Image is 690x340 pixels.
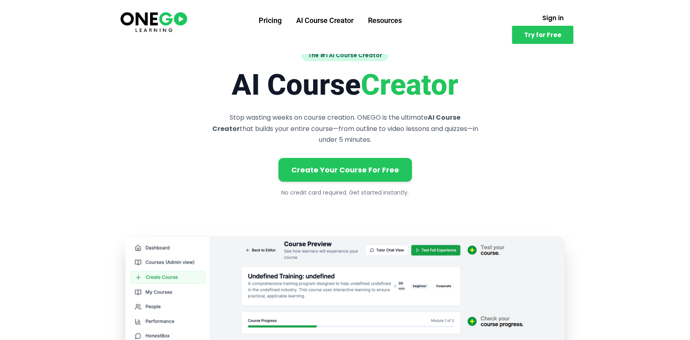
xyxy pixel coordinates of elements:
a: Sign in [533,10,573,26]
h1: AI Course [125,68,565,102]
span: Creator [361,68,458,102]
a: AI Course Creator [289,10,361,31]
a: Try for Free [512,26,573,44]
p: No credit card required. Get started instantly. [125,188,565,198]
span: Try for Free [524,32,561,38]
span: Sign in [542,15,564,21]
a: Resources [361,10,409,31]
p: Stop wasting weeks on course creation. ONEGO is the ultimate that builds your entire course—from ... [209,112,481,145]
strong: AI Course Creator [212,113,461,133]
a: Create Your Course For Free [278,158,412,182]
a: Pricing [251,10,289,31]
span: The #1 AI Course Creator [301,50,389,61]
